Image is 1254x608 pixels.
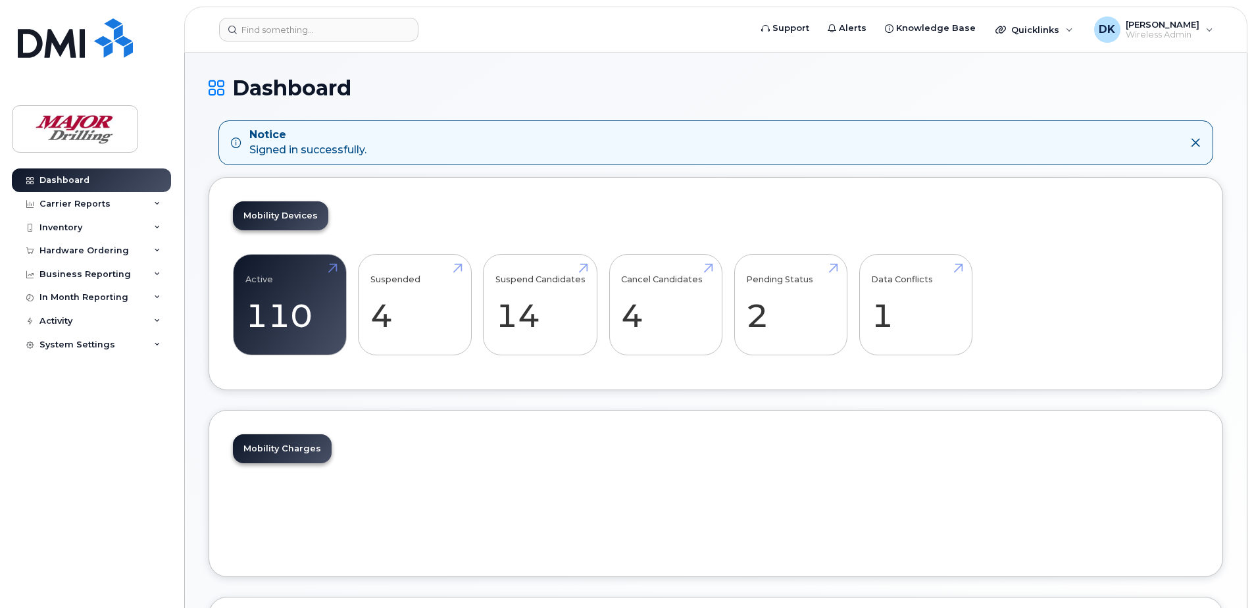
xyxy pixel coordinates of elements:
[209,76,1223,99] h1: Dashboard
[233,434,332,463] a: Mobility Charges
[746,261,835,348] a: Pending Status 2
[495,261,586,348] a: Suspend Candidates 14
[249,128,366,158] div: Signed in successfully.
[249,128,366,143] strong: Notice
[621,261,710,348] a: Cancel Candidates 4
[370,261,459,348] a: Suspended 4
[245,261,334,348] a: Active 110
[871,261,960,348] a: Data Conflicts 1
[233,201,328,230] a: Mobility Devices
